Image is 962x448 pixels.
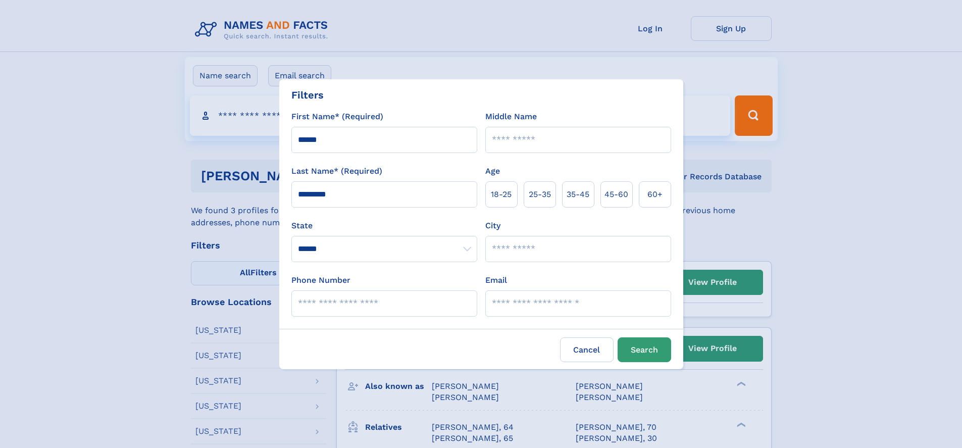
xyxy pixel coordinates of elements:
[647,188,663,201] span: 60+
[567,188,589,201] span: 35‑45
[604,188,628,201] span: 45‑60
[485,165,500,177] label: Age
[529,188,551,201] span: 25‑35
[485,220,500,232] label: City
[291,87,324,103] div: Filters
[291,220,477,232] label: State
[485,274,507,286] label: Email
[485,111,537,123] label: Middle Name
[560,337,614,362] label: Cancel
[618,337,671,362] button: Search
[291,165,382,177] label: Last Name* (Required)
[291,111,383,123] label: First Name* (Required)
[491,188,512,201] span: 18‑25
[291,274,350,286] label: Phone Number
